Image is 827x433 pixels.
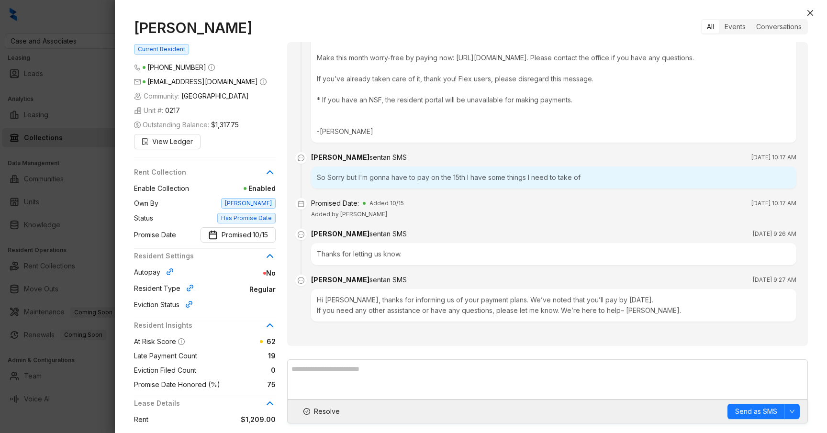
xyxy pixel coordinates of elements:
div: [PERSON_NAME] [311,229,407,239]
span: Resident Settings [134,251,264,261]
span: [EMAIL_ADDRESS][DOMAIN_NAME] [147,78,258,86]
button: View Ledger [134,134,201,149]
span: Outstanding Balance: [134,120,239,130]
span: 0 [196,365,276,376]
span: sent an SMS [369,230,407,238]
span: info-circle [260,78,267,85]
span: Promise Date [134,230,176,240]
span: message [295,275,307,286]
span: Added 10/15 [369,199,404,208]
span: [DATE] 9:27 AM [753,275,796,285]
span: dollar [134,122,141,128]
div: All [702,20,719,33]
span: Status [134,213,153,223]
span: [PERSON_NAME] [221,198,276,209]
div: Events [719,20,751,33]
img: Promise Date [208,230,218,240]
span: Lease Details [134,398,264,409]
img: building-icon [134,107,142,114]
span: check-circle [303,408,310,415]
span: Has Promise Date [217,213,276,223]
button: Send as SMS [727,404,785,419]
span: Added by [PERSON_NAME] [311,211,387,218]
span: Rent Collection [134,167,264,178]
span: message [295,229,307,240]
span: Own By [134,198,158,209]
div: Lease Details [134,398,276,414]
span: No [178,268,276,278]
span: 0217 [165,105,180,116]
span: Eviction Filed Count [134,365,196,376]
span: [DATE] 10:17 AM [751,153,796,162]
button: Resolve [295,404,348,419]
button: Close [805,7,816,19]
h1: [PERSON_NAME] [134,19,276,36]
div: Eviction Status [134,300,197,312]
span: close [806,9,814,17]
div: Resident Insights [134,320,276,336]
div: Conversations [751,20,807,33]
span: At Risk Score [134,337,176,345]
span: [DATE] 10:17 AM [751,199,796,208]
span: Late Payment Count [134,351,197,361]
span: message [295,152,307,164]
span: mail [134,78,141,85]
div: Hi [PERSON_NAME], thanks for informing us of your payment plans. We’ve noted that you’ll pay by [... [311,289,796,322]
span: $1,209.00 [148,414,276,425]
span: Unit #: [134,105,180,116]
span: Community: [134,91,249,101]
div: Hello, [PERSON_NAME], this is [PERSON_NAME] from [GEOGRAPHIC_DATA] 🏡✨ Just a friendly reminder th... [311,5,796,143]
span: [GEOGRAPHIC_DATA] [181,91,249,101]
span: Promised: [222,230,268,240]
span: phone [134,64,141,71]
div: segmented control [701,19,808,34]
span: file-search [142,138,148,145]
span: sent an SMS [369,153,407,161]
span: 75 [220,379,276,390]
span: Resident Insights [134,320,264,331]
span: [DATE] 9:26 AM [753,229,796,239]
span: info-circle [208,64,215,71]
span: Resolve [314,406,340,417]
span: Promise Date Honored (%) [134,379,220,390]
div: [PERSON_NAME] [311,152,407,163]
div: Resident Type [134,283,198,296]
span: down [789,409,795,414]
span: Current Resident [134,44,189,55]
img: building-icon [134,92,142,100]
div: So Sorry but I'm gonna have to pay on the 15th I have some things I need to take of [311,167,796,189]
span: 19 [197,351,276,361]
span: Regular [198,284,276,295]
span: sent an SMS [369,276,407,284]
span: [PHONE_NUMBER] [147,63,206,71]
span: View Ledger [152,136,193,147]
div: [PERSON_NAME] [311,275,407,285]
span: calendar [295,198,307,210]
span: Enabled [189,183,276,194]
span: Enable Collection [134,183,189,194]
div: Rent Collection [134,167,276,183]
div: Promised Date: [311,198,359,209]
div: Autopay [134,267,178,279]
button: Promise DatePromised: 10/15 [201,227,276,243]
span: 62 [267,337,276,345]
span: $1,317.75 [211,120,239,130]
div: Thanks for letting us know. [311,243,796,265]
span: info-circle [178,338,185,345]
span: Rent [134,414,148,425]
span: Send as SMS [735,406,777,417]
span: 10/15 [253,230,268,240]
div: Resident Settings [134,251,276,267]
